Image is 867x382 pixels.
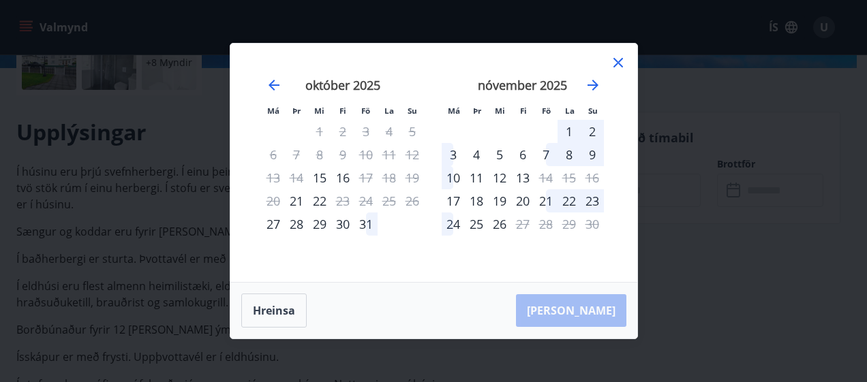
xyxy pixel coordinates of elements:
div: 8 [558,143,581,166]
td: Not available. fimmtudagur, 9. október 2025 [331,143,354,166]
div: Move forward to switch to the next month. [585,77,601,93]
div: 23 [581,189,604,212]
td: Choose þriðjudagur, 11. nóvember 2025 as your check-in date. It’s available. [465,166,488,189]
td: Not available. mánudagur, 13. október 2025 [262,166,285,189]
td: Not available. laugardagur, 11. október 2025 [378,143,401,166]
td: Not available. föstudagur, 24. október 2025 [354,189,378,212]
td: Choose mánudagur, 27. október 2025 as your check-in date. It’s available. [262,212,285,236]
td: Not available. laugardagur, 4. október 2025 [378,120,401,143]
div: 10 [442,166,465,189]
td: Choose föstudagur, 7. nóvember 2025 as your check-in date. It’s available. [534,143,558,166]
div: Move backward to switch to the previous month. [266,77,282,93]
div: 22 [558,189,581,212]
button: Hreinsa [241,293,307,328]
small: Má [448,106,460,116]
td: Choose föstudagur, 21. nóvember 2025 as your check-in date. It’s available. [534,189,558,212]
td: Choose miðvikudagur, 26. nóvember 2025 as your check-in date. It’s available. [488,212,511,236]
td: Not available. fimmtudagur, 23. október 2025 [331,189,354,212]
td: Not available. fimmtudagur, 27. nóvember 2025 [511,212,534,236]
td: Choose laugardagur, 22. nóvember 2025 as your check-in date. It’s available. [558,189,581,212]
div: 12 [488,166,511,189]
td: Choose fimmtudagur, 30. október 2025 as your check-in date. It’s available. [331,212,354,236]
div: 20 [511,189,534,212]
td: Not available. laugardagur, 15. nóvember 2025 [558,166,581,189]
td: Choose þriðjudagur, 21. október 2025 as your check-in date. It’s available. [285,189,308,212]
td: Not available. föstudagur, 28. nóvember 2025 [534,212,558,236]
td: Not available. sunnudagur, 16. nóvember 2025 [581,166,604,189]
td: Not available. þriðjudagur, 7. október 2025 [285,143,308,166]
div: Calendar [247,60,621,266]
div: 7 [534,143,558,166]
td: Not available. þriðjudagur, 14. október 2025 [285,166,308,189]
small: Su [408,106,417,116]
div: 26 [488,212,511,236]
td: Not available. sunnudagur, 30. nóvember 2025 [581,212,604,236]
small: Fö [542,106,551,116]
td: Choose sunnudagur, 9. nóvember 2025 as your check-in date. It’s available. [581,143,604,166]
div: Aðeins innritun í boði [262,212,285,236]
td: Not available. sunnudagur, 5. október 2025 [401,120,424,143]
td: Choose miðvikudagur, 15. október 2025 as your check-in date. It’s available. [308,166,331,189]
td: Choose sunnudagur, 23. nóvember 2025 as your check-in date. It’s available. [581,189,604,212]
div: 16 [331,166,354,189]
div: 30 [331,212,354,236]
small: Fi [339,106,346,116]
td: Choose þriðjudagur, 28. október 2025 as your check-in date. It’s available. [285,212,308,236]
td: Choose þriðjudagur, 4. nóvember 2025 as your check-in date. It’s available. [465,143,488,166]
div: 3 [442,143,465,166]
small: Má [267,106,279,116]
td: Not available. sunnudagur, 26. október 2025 [401,189,424,212]
div: Aðeins innritun í boði [285,189,308,212]
small: Þr [473,106,481,116]
div: 31 [354,212,378,236]
td: Choose laugardagur, 8. nóvember 2025 as your check-in date. It’s available. [558,143,581,166]
div: 1 [558,120,581,143]
td: Not available. laugardagur, 29. nóvember 2025 [558,212,581,236]
td: Not available. mánudagur, 20. október 2025 [262,189,285,212]
strong: nóvember 2025 [478,77,567,93]
td: Not available. sunnudagur, 12. október 2025 [401,143,424,166]
small: Þr [292,106,301,116]
td: Choose laugardagur, 1. nóvember 2025 as your check-in date. It’s available. [558,120,581,143]
div: 28 [285,212,308,236]
small: Mi [314,106,324,116]
div: 6 [511,143,534,166]
td: Choose miðvikudagur, 22. október 2025 as your check-in date. It’s available. [308,189,331,212]
div: Aðeins innritun í boði [308,166,331,189]
td: Choose föstudagur, 31. október 2025 as your check-in date. It’s available. [354,212,378,236]
div: 21 [534,189,558,212]
td: Choose mánudagur, 24. nóvember 2025 as your check-in date. It’s available. [442,212,465,236]
td: Choose fimmtudagur, 13. nóvember 2025 as your check-in date. It’s available. [511,166,534,189]
div: 5 [488,143,511,166]
div: 9 [581,143,604,166]
div: 22 [308,189,331,212]
div: 25 [465,212,488,236]
div: Aðeins útritun í boði [511,212,534,236]
td: Choose mánudagur, 10. nóvember 2025 as your check-in date. It’s available. [442,166,465,189]
td: Choose fimmtudagur, 16. október 2025 as your check-in date. It’s available. [331,166,354,189]
small: Su [588,106,598,116]
td: Choose mánudagur, 3. nóvember 2025 as your check-in date. It’s available. [442,143,465,166]
div: 24 [442,212,465,236]
td: Choose þriðjudagur, 25. nóvember 2025 as your check-in date. It’s available. [465,212,488,236]
div: Aðeins útritun í boði [534,166,558,189]
td: Not available. miðvikudagur, 8. október 2025 [308,143,331,166]
td: Choose sunnudagur, 2. nóvember 2025 as your check-in date. It’s available. [581,120,604,143]
div: Aðeins útritun í boði [354,166,378,189]
small: Fi [520,106,527,116]
div: 19 [488,189,511,212]
small: Fö [361,106,370,116]
div: 18 [465,189,488,212]
td: Not available. föstudagur, 10. október 2025 [354,143,378,166]
td: Choose þriðjudagur, 18. nóvember 2025 as your check-in date. It’s available. [465,189,488,212]
td: Not available. laugardagur, 18. október 2025 [378,166,401,189]
td: Choose miðvikudagur, 12. nóvember 2025 as your check-in date. It’s available. [488,166,511,189]
div: 2 [581,120,604,143]
small: La [384,106,394,116]
td: Choose miðvikudagur, 29. október 2025 as your check-in date. It’s available. [308,212,331,236]
strong: október 2025 [305,77,380,93]
td: Not available. föstudagur, 14. nóvember 2025 [534,166,558,189]
div: Aðeins innritun í boði [442,189,465,212]
td: Not available. miðvikudagur, 1. október 2025 [308,120,331,143]
small: La [565,106,575,116]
